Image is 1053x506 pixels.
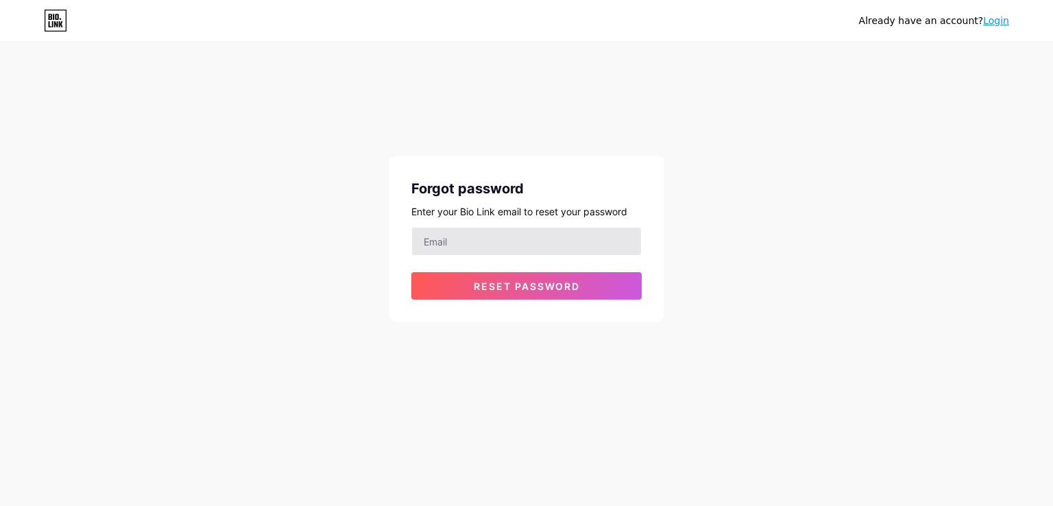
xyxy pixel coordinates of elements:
input: Email [412,228,641,255]
div: Already have an account? [859,14,1009,28]
span: Reset password [474,280,580,292]
div: Forgot password [411,178,642,199]
div: Enter your Bio Link email to reset your password [411,204,642,219]
button: Reset password [411,272,642,300]
a: Login [983,15,1009,26]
